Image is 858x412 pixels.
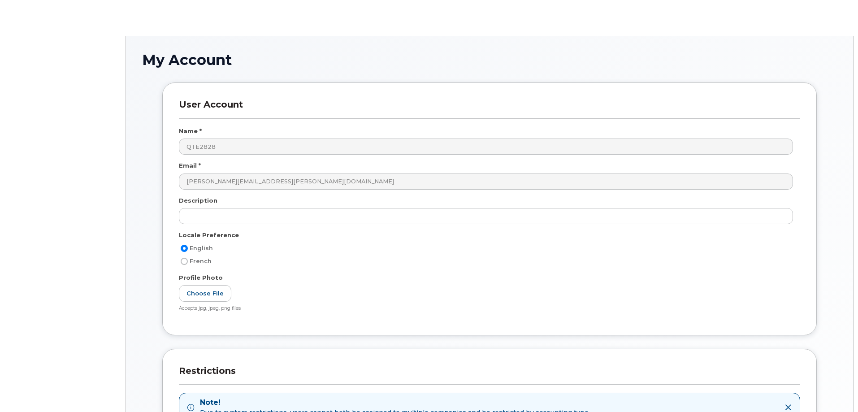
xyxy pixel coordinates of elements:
label: Profile Photo [179,273,223,282]
label: Description [179,196,217,205]
h1: My Account [142,52,837,68]
div: Accepts jpg, jpeg, png files [179,305,793,312]
span: French [190,258,212,265]
h3: User Account [179,99,800,118]
label: Choose File [179,285,231,302]
strong: Note! [200,398,589,408]
span: English [190,245,213,252]
h3: Restrictions [179,365,800,385]
input: French [181,258,188,265]
label: Name * [179,127,202,135]
label: Email * [179,161,201,170]
input: English [181,245,188,252]
label: Locale Preference [179,231,239,239]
